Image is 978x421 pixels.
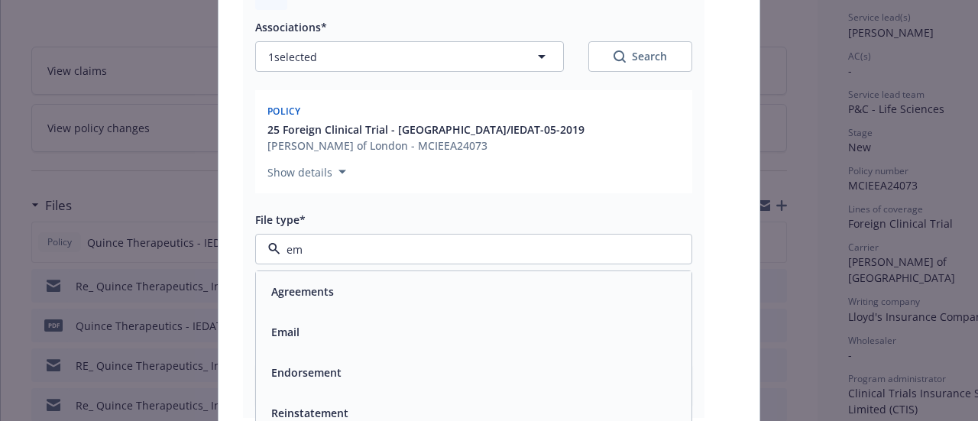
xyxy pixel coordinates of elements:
button: Agreements [271,283,334,300]
span: File type* [255,212,306,227]
button: Reinstatement [271,405,348,421]
button: Email [271,324,300,340]
button: Endorsement [271,364,342,381]
input: Filter by keyword [280,241,661,257]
